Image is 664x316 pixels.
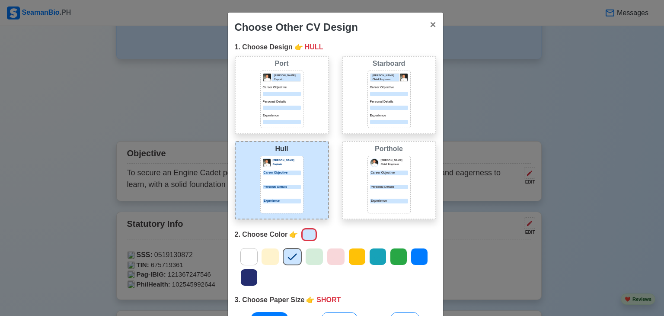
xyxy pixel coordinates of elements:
[430,19,436,30] span: ×
[263,85,301,90] p: Career Objective
[274,74,300,77] p: [PERSON_NAME]
[235,42,436,52] div: 1. Choose Design
[289,229,298,240] span: point
[381,162,408,166] p: Chief Engineer
[370,171,408,175] div: Career Objective
[373,74,399,77] p: [PERSON_NAME]
[370,199,408,203] div: Experience
[263,199,301,203] p: Experience
[306,295,315,305] span: point
[373,77,399,81] p: Chief Engineer
[305,42,323,52] span: HULL
[263,113,301,118] p: Experience
[235,19,358,35] div: Choose Other CV Design
[235,295,436,305] div: 3. Choose Paper Size
[316,295,341,305] span: SHORT
[263,185,301,190] p: Personal Details
[370,185,408,190] div: Personal Details
[273,162,301,166] p: Captain
[274,77,300,81] p: Captain
[273,158,301,162] p: [PERSON_NAME]
[345,144,434,154] div: Porthole
[345,58,434,69] div: Starboard
[381,158,408,162] p: [PERSON_NAME]
[235,226,436,243] div: 2. Choose Color
[237,58,326,69] div: Port
[294,42,303,52] span: point
[263,171,301,175] p: Career Objective
[370,85,408,90] p: Career Objective
[263,100,301,104] p: Personal Details
[237,144,326,154] div: Hull
[370,113,408,118] p: Experience
[370,100,408,104] p: Personal Details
